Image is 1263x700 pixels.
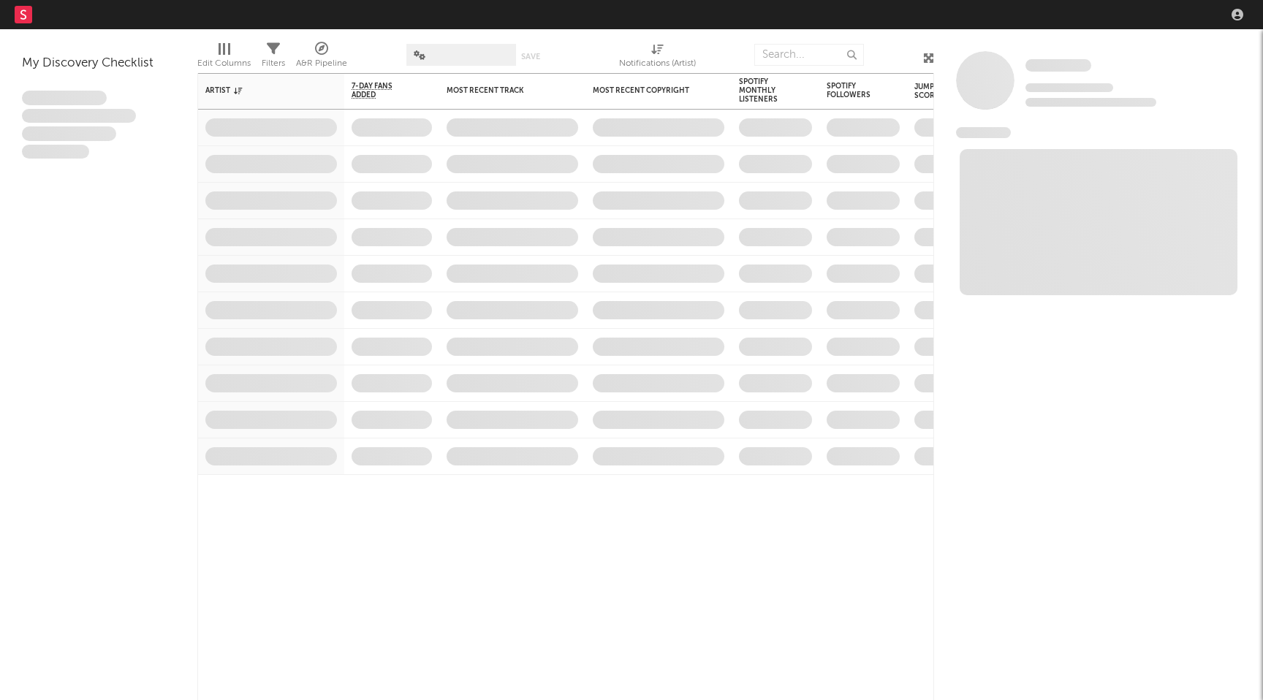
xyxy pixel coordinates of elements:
[22,109,136,123] span: Integer aliquet in purus et
[22,145,89,159] span: Aliquam viverra
[447,86,556,95] div: Most Recent Track
[619,55,696,72] div: Notifications (Artist)
[1025,98,1156,107] span: 0 fans last week
[296,55,347,72] div: A&R Pipeline
[205,86,315,95] div: Artist
[22,126,116,141] span: Praesent ac interdum
[956,127,1011,138] span: News Feed
[352,82,410,99] span: 7-Day Fans Added
[1025,58,1091,73] a: Some Artist
[1025,59,1091,72] span: Some Artist
[827,82,878,99] div: Spotify Followers
[1025,83,1113,92] span: Tracking Since: [DATE]
[739,77,790,104] div: Spotify Monthly Listeners
[593,86,702,95] div: Most Recent Copyright
[22,55,175,72] div: My Discovery Checklist
[262,37,285,79] div: Filters
[521,53,540,61] button: Save
[296,37,347,79] div: A&R Pipeline
[619,37,696,79] div: Notifications (Artist)
[754,44,864,66] input: Search...
[197,37,251,79] div: Edit Columns
[262,55,285,72] div: Filters
[22,91,107,105] span: Lorem ipsum dolor
[197,55,251,72] div: Edit Columns
[914,83,951,100] div: Jump Score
